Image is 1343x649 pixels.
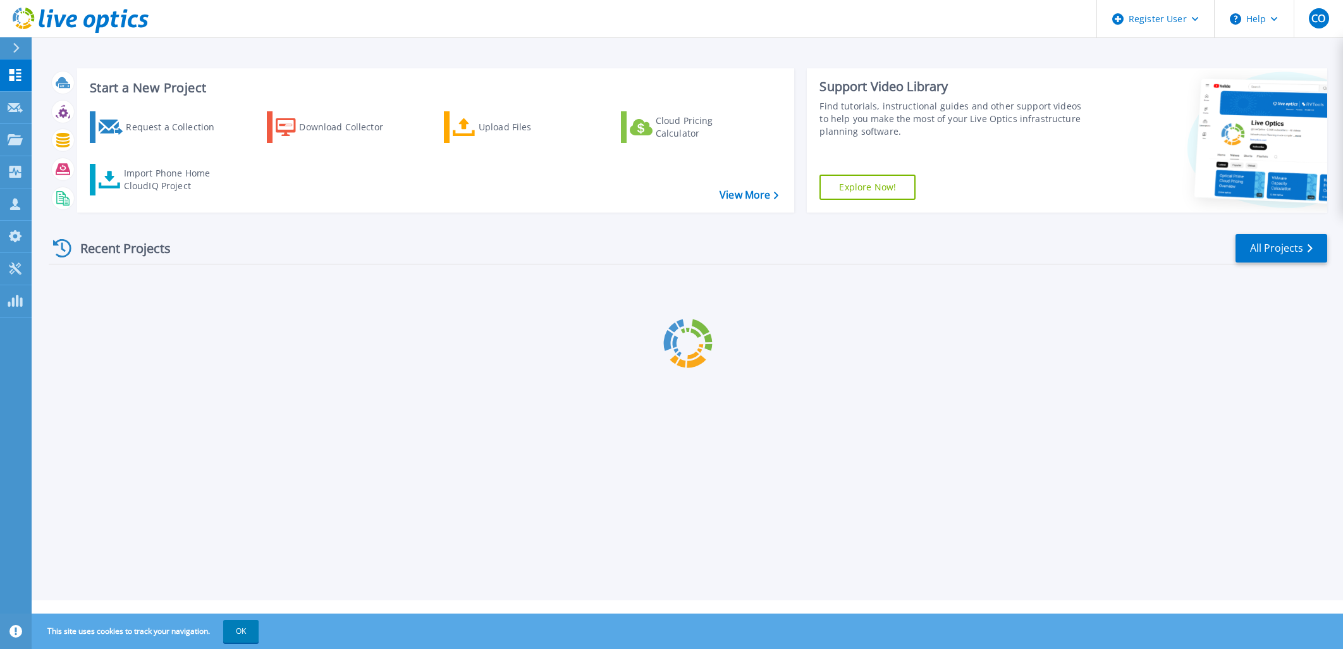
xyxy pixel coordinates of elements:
[49,233,188,264] div: Recent Projects
[819,175,916,200] a: Explore Now!
[1236,234,1327,263] a: All Projects
[126,114,227,140] div: Request a Collection
[124,167,223,192] div: Import Phone Home CloudIQ Project
[299,114,400,140] div: Download Collector
[223,620,259,643] button: OK
[621,111,762,143] a: Cloud Pricing Calculator
[819,100,1086,138] div: Find tutorials, instructional guides and other support videos to help you make the most of your L...
[1311,13,1325,23] span: CO
[720,189,778,201] a: View More
[90,111,231,143] a: Request a Collection
[819,78,1086,95] div: Support Video Library
[90,81,778,95] h3: Start a New Project
[444,111,585,143] a: Upload Files
[656,114,757,140] div: Cloud Pricing Calculator
[35,620,259,643] span: This site uses cookies to track your navigation.
[267,111,408,143] a: Download Collector
[479,114,580,140] div: Upload Files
